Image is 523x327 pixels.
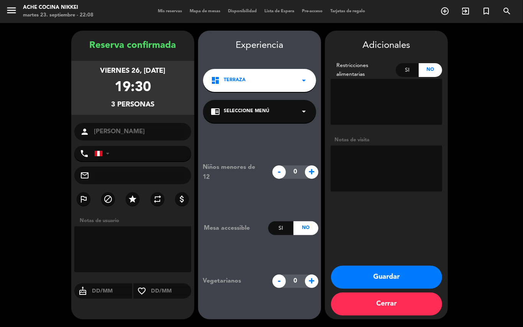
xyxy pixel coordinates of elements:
[115,77,151,99] div: 19:30
[299,76,308,85] i: arrow_drop_down
[91,286,132,296] input: DD/MM
[133,286,150,296] i: favorite_border
[272,165,286,179] span: -
[268,221,293,235] div: Si
[80,171,89,180] i: mail_outline
[331,38,442,53] div: Adicionales
[154,9,186,13] span: Mis reservas
[150,286,191,296] input: DD/MM
[224,77,246,84] span: TERRAZA
[482,7,491,16] i: turned_in_not
[111,99,154,110] div: 3 personas
[299,107,308,116] i: arrow_drop_down
[298,9,326,13] span: Pre-acceso
[440,7,449,16] i: add_circle_outline
[197,276,269,286] div: Vegetarianos
[177,195,187,204] i: attach_money
[502,7,512,16] i: search
[95,146,112,161] div: Peru (Perú): +51
[396,63,419,77] div: Si
[23,11,93,19] div: martes 23. septiembre - 22:08
[153,195,162,204] i: repeat
[224,108,269,115] span: Seleccione Menú
[331,293,442,316] button: Cerrar
[261,9,298,13] span: Lista de Espera
[128,195,137,204] i: star
[305,275,318,288] span: +
[80,149,89,158] i: phone
[331,61,396,79] div: Restricciones alimentarias
[419,63,442,77] div: No
[103,195,113,204] i: block
[461,7,470,16] i: exit_to_app
[6,5,17,19] button: menu
[74,286,91,296] i: cake
[305,165,318,179] span: +
[23,4,93,11] div: Ache Cocina Nikkei
[6,5,17,16] i: menu
[79,195,88,204] i: outlined_flag
[100,65,166,77] div: viernes 26, [DATE]
[211,76,220,85] i: dashboard
[80,127,89,136] i: person
[211,107,220,116] i: chrome_reader_mode
[326,9,369,13] span: Tarjetas de regalo
[224,9,261,13] span: Disponibilidad
[331,266,442,289] button: Guardar
[76,217,194,225] div: Notas de usuario
[198,38,321,53] div: Experiencia
[198,223,268,233] div: Mesa accessible
[197,162,269,182] div: Niños menores de 12
[293,221,318,235] div: No
[331,136,442,144] div: Notas de visita
[272,275,286,288] span: -
[186,9,224,13] span: Mapa de mesas
[71,38,194,53] div: Reserva confirmada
